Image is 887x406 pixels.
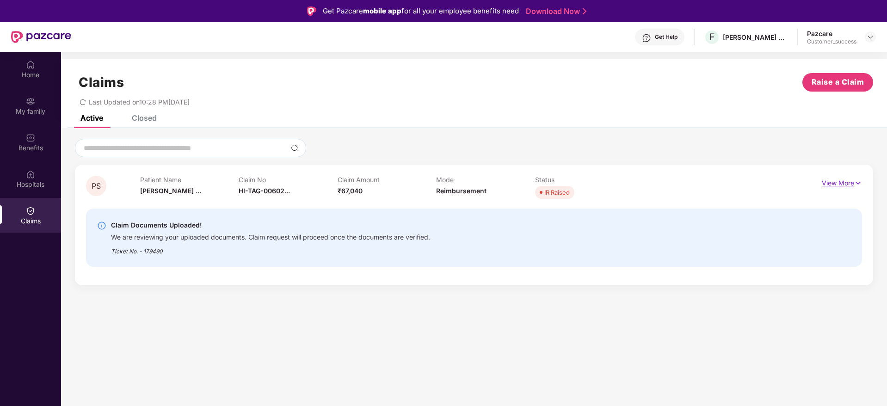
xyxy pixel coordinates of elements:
[97,221,106,230] img: svg+xml;base64,PHN2ZyBpZD0iSW5mby0yMHgyMCIgeG1sbnM9Imh0dHA6Ly93d3cudzMub3JnLzIwMDAvc3ZnIiB3aWR0aD...
[140,176,239,184] p: Patient Name
[338,176,437,184] p: Claim Amount
[26,133,35,142] img: svg+xml;base64,PHN2ZyBpZD0iQmVuZWZpdHMiIHhtbG5zPSJodHRwOi8vd3d3LnczLm9yZy8yMDAwL3N2ZyIgd2lkdGg9Ij...
[239,187,290,195] span: HI-TAG-00602...
[544,188,570,197] div: IR Raised
[436,187,487,195] span: Reimbursement
[535,176,634,184] p: Status
[26,170,35,179] img: svg+xml;base64,PHN2ZyBpZD0iSG9zcGl0YWxzIiB4bWxucz0iaHR0cDovL3d3dy53My5vcmcvMjAwMC9zdmciIHdpZHRoPS...
[338,187,363,195] span: ₹67,040
[812,76,864,88] span: Raise a Claim
[89,98,190,106] span: Last Updated on 10:28 PM[DATE]
[111,231,430,241] div: We are reviewing your uploaded documents. Claim request will proceed once the documents are verif...
[822,176,862,188] p: View More
[11,31,71,43] img: New Pazcare Logo
[526,6,584,16] a: Download Now
[92,182,101,190] span: PS
[111,241,430,256] div: Ticket No. - 179490
[307,6,316,16] img: Logo
[807,38,856,45] div: Customer_success
[642,33,651,43] img: svg+xml;base64,PHN2ZyBpZD0iSGVscC0zMngzMiIgeG1sbnM9Imh0dHA6Ly93d3cudzMub3JnLzIwMDAvc3ZnIiB3aWR0aD...
[323,6,519,17] div: Get Pazcare for all your employee benefits need
[655,33,678,41] div: Get Help
[709,31,715,43] span: F
[80,113,103,123] div: Active
[723,33,788,42] div: [PERSON_NAME] & [PERSON_NAME] Labs Private Limited
[867,33,874,41] img: svg+xml;base64,PHN2ZyBpZD0iRHJvcGRvd24tMzJ4MzIiIHhtbG5zPSJodHRwOi8vd3d3LnczLm9yZy8yMDAwL3N2ZyIgd2...
[26,206,35,215] img: svg+xml;base64,PHN2ZyBpZD0iQ2xhaW0iIHhtbG5zPSJodHRwOi8vd3d3LnczLm9yZy8yMDAwL3N2ZyIgd2lkdGg9IjIwIi...
[111,220,430,231] div: Claim Documents Uploaded!
[807,29,856,38] div: Pazcare
[132,113,157,123] div: Closed
[80,98,86,106] span: redo
[239,176,338,184] p: Claim No
[79,74,124,90] h1: Claims
[291,144,298,152] img: svg+xml;base64,PHN2ZyBpZD0iU2VhcmNoLTMyeDMyIiB4bWxucz0iaHR0cDovL3d3dy53My5vcmcvMjAwMC9zdmciIHdpZH...
[854,178,862,188] img: svg+xml;base64,PHN2ZyB4bWxucz0iaHR0cDovL3d3dy53My5vcmcvMjAwMC9zdmciIHdpZHRoPSIxNyIgaGVpZ2h0PSIxNy...
[802,73,873,92] button: Raise a Claim
[26,97,35,106] img: svg+xml;base64,PHN2ZyB3aWR0aD0iMjAiIGhlaWdodD0iMjAiIHZpZXdCb3g9IjAgMCAyMCAyMCIgZmlsbD0ibm9uZSIgeG...
[583,6,586,16] img: Stroke
[140,187,201,195] span: [PERSON_NAME] ...
[363,6,401,15] strong: mobile app
[26,60,35,69] img: svg+xml;base64,PHN2ZyBpZD0iSG9tZSIgeG1sbnM9Imh0dHA6Ly93d3cudzMub3JnLzIwMDAvc3ZnIiB3aWR0aD0iMjAiIG...
[436,176,535,184] p: Mode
